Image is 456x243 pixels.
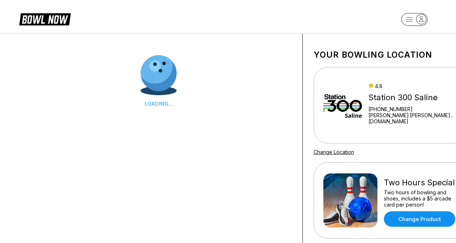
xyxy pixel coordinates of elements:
[141,101,177,107] div: LOADING...
[323,78,362,132] img: Station 300 Saline
[314,149,354,155] a: Change Location
[323,173,377,227] img: Two Hours Special
[384,211,455,227] a: Change Product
